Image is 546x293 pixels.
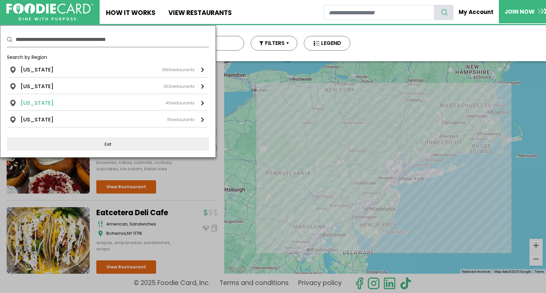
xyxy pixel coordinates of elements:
[162,67,171,73] span: 1990
[251,36,297,51] button: FILTERS
[324,5,434,20] input: restaurant search
[166,100,195,106] div: restaurants
[21,66,53,74] li: [US_STATE]
[7,54,209,66] div: Search by Region
[7,77,209,94] a: [US_STATE] 302restaurants
[21,99,53,107] li: [US_STATE]
[162,67,195,73] div: restaurants
[167,117,171,122] span: 15
[453,5,499,19] a: My Account
[167,117,195,123] div: restaurants
[21,82,53,90] li: [US_STATE]
[304,36,350,51] button: LEGEND
[7,111,209,127] a: [US_STATE] 15restaurants
[7,94,209,110] a: [US_STATE] 45restaurants
[434,5,453,20] button: search
[7,137,209,151] button: Exit
[21,116,53,124] li: [US_STATE]
[6,3,93,21] img: FoodieCard; Eat, Drink, Save, Donate
[164,83,195,89] div: restaurants
[164,83,171,89] span: 302
[166,100,171,106] span: 45
[7,66,209,77] a: [US_STATE] 1990restaurants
